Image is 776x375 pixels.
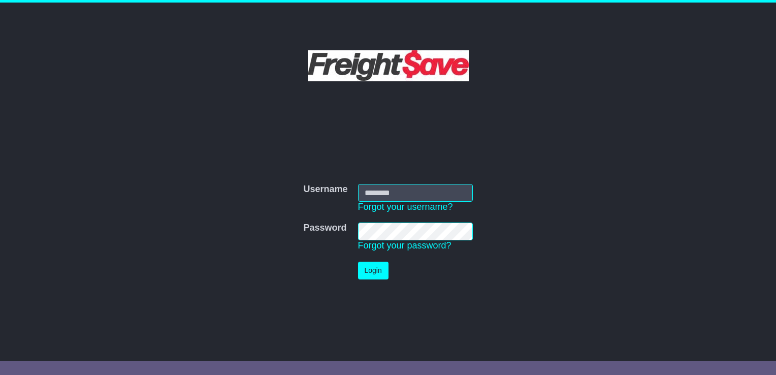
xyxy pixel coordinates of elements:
[358,240,451,251] a: Forgot your password?
[358,262,389,279] button: Login
[303,184,347,195] label: Username
[358,202,453,212] a: Forgot your username?
[308,50,469,81] img: Freight Save
[303,223,346,234] label: Password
